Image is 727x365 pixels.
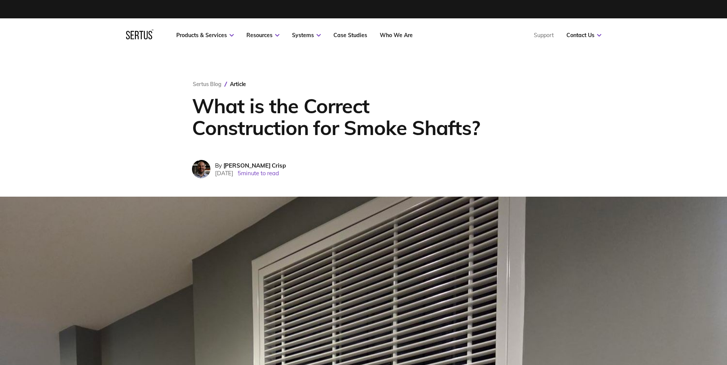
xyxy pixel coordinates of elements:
[215,162,286,169] div: By
[193,81,222,88] a: Sertus Blog
[292,32,321,39] a: Systems
[246,32,279,39] a: Resources
[380,32,413,39] a: Who We Are
[534,32,554,39] a: Support
[176,32,234,39] a: Products & Services
[223,162,286,169] span: [PERSON_NAME] Crisp
[215,169,233,177] span: [DATE]
[238,169,279,177] span: 5 minute to read
[566,32,601,39] a: Contact Us
[333,32,367,39] a: Case Studies
[192,95,485,139] h1: What is the Correct Construction for Smoke Shafts?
